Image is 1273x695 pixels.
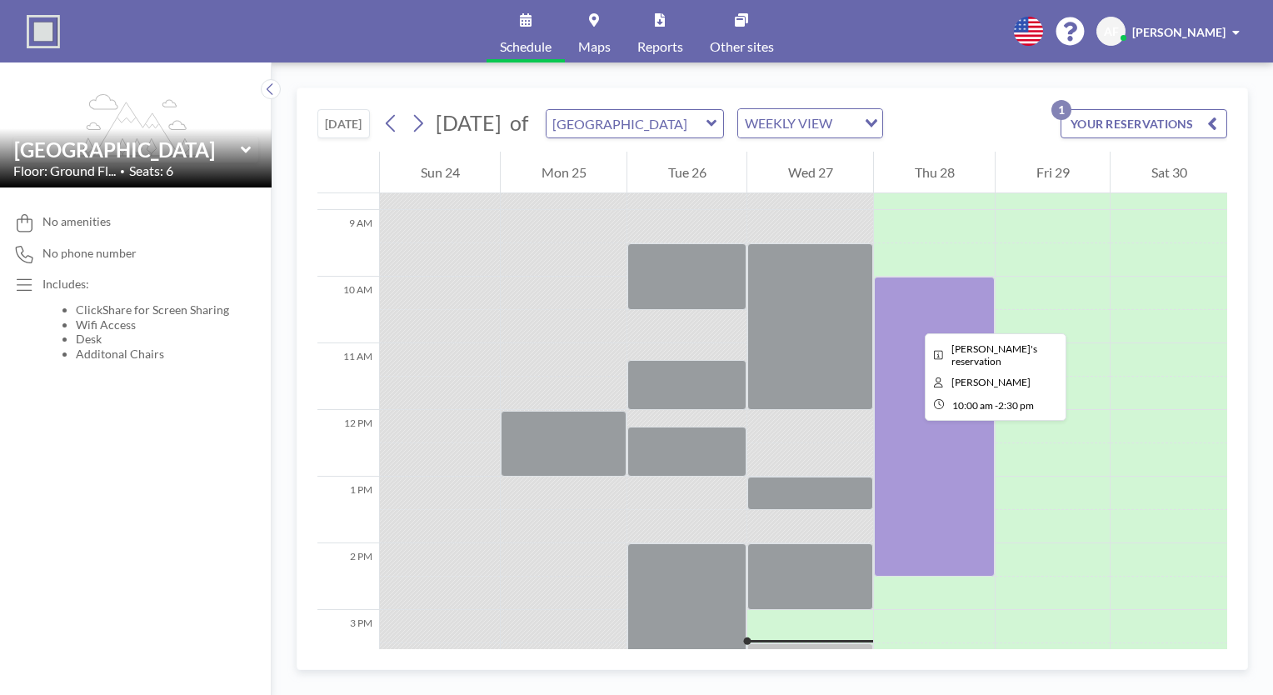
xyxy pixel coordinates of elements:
[500,40,552,53] span: Schedule
[14,137,241,162] input: Loirston Meeting Room
[129,162,173,179] span: Seats: 6
[578,40,611,53] span: Maps
[76,317,229,332] li: Wifi Access
[120,166,125,177] span: •
[952,399,993,412] span: 10:00 AM
[317,543,379,610] div: 2 PM
[76,332,229,347] li: Desk
[317,210,379,277] div: 9 AM
[380,152,500,193] div: Sun 24
[42,246,137,261] span: No phone number
[951,376,1031,388] span: Andrew Flockton
[627,152,746,193] div: Tue 26
[874,152,995,193] div: Thu 28
[42,277,229,292] p: Includes:
[1132,25,1226,39] span: [PERSON_NAME]
[998,399,1034,412] span: 2:30 PM
[317,477,379,543] div: 1 PM
[738,109,882,137] div: Search for option
[951,342,1037,367] span: Andrew's reservation
[837,112,855,134] input: Search for option
[996,152,1110,193] div: Fri 29
[510,110,528,136] span: of
[1051,100,1071,120] p: 1
[317,610,379,677] div: 3 PM
[317,343,379,410] div: 11 AM
[1061,109,1227,138] button: YOUR RESERVATIONS1
[741,112,836,134] span: WEEKLY VIEW
[1111,152,1227,193] div: Sat 30
[436,110,502,135] span: [DATE]
[747,152,873,193] div: Wed 27
[42,214,111,229] span: No amenities
[317,277,379,343] div: 10 AM
[995,399,998,412] span: -
[547,110,706,137] input: Loirston Meeting Room
[13,162,116,179] span: Floor: Ground Fl...
[76,302,229,317] li: ClickShare for Screen Sharing
[1104,24,1119,39] span: AF
[501,152,627,193] div: Mon 25
[317,410,379,477] div: 12 PM
[317,109,370,138] button: [DATE]
[27,15,60,48] img: organization-logo
[637,40,683,53] span: Reports
[76,347,229,362] li: Additonal Chairs
[710,40,774,53] span: Other sites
